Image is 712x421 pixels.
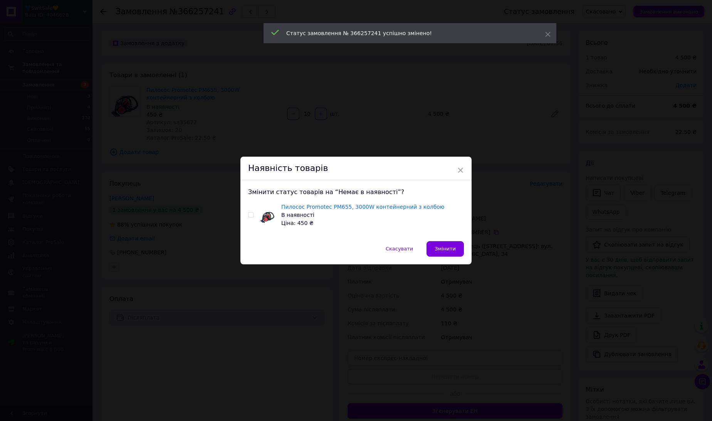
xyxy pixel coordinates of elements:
span: × [457,164,464,177]
span: Скасувати [386,246,413,252]
a: Пилосос Promotec PM655, 3000W контейнерний з колбою [281,204,445,210]
div: Ціна: 450 ₴ [281,219,445,227]
div: В наявності [281,211,445,219]
div: Наявність товарів [240,157,472,180]
button: Скасувати [378,241,421,257]
div: Змінити статус товарів на “Немає в наявності”? [248,188,464,196]
div: Статус замовлення № 366257241 успішно змінено! [286,29,526,37]
button: Змінити [427,241,464,257]
span: Змінити [435,246,456,252]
